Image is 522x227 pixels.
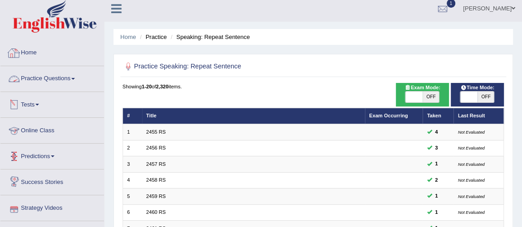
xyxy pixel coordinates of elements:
[123,108,142,124] th: #
[156,84,168,89] b: 2,320
[0,118,104,140] a: Online Class
[432,144,441,152] span: You can still take this question
[401,84,443,92] span: Exam Mode:
[369,113,408,118] a: Exam Occurring
[138,33,167,41] li: Practice
[146,209,166,215] a: 2460 RS
[123,204,142,220] td: 6
[458,178,485,183] small: Not Evaluated
[432,192,441,200] span: You can still take this question
[432,176,441,184] span: You can still take this question
[123,61,359,72] h2: Practice Speaking: Repeat Sentence
[458,210,485,215] small: Not Evaluated
[458,162,485,167] small: Not Evaluated
[457,84,497,92] span: Time Mode:
[453,108,504,124] th: Last Result
[0,144,104,166] a: Predictions
[0,195,104,218] a: Strategy Videos
[423,92,439,102] span: OFF
[146,145,166,150] a: 2456 RS
[0,66,104,89] a: Practice Questions
[458,130,485,135] small: Not Evaluated
[478,92,494,102] span: OFF
[0,92,104,115] a: Tests
[0,169,104,192] a: Success Stories
[123,124,142,140] td: 1
[142,108,365,124] th: Title
[120,34,136,40] a: Home
[432,128,441,136] span: You can still take this question
[123,188,142,204] td: 5
[168,33,250,41] li: Speaking: Repeat Sentence
[142,84,152,89] b: 1-20
[146,177,166,183] a: 2458 RS
[423,108,453,124] th: Taken
[146,161,166,167] a: 2457 RS
[146,129,166,135] a: 2455 RS
[146,193,166,199] a: 2459 RS
[0,40,104,63] a: Home
[432,160,441,168] span: You can still take this question
[458,194,485,199] small: Not Evaluated
[432,208,441,217] span: You can still take this question
[458,145,485,150] small: Not Evaluated
[123,140,142,156] td: 2
[123,83,504,90] div: Showing of items.
[123,172,142,188] td: 4
[123,156,142,172] td: 3
[396,83,449,106] div: Show exams occurring in exams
